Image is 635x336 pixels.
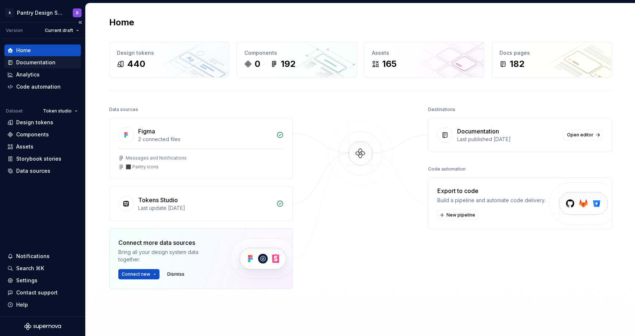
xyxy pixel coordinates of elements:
div: Export to code [437,186,545,195]
button: APantry Design SystemR [1,5,84,21]
span: Connect new [122,271,150,277]
div: Pantry Design System [17,9,64,17]
div: Code automation [428,164,466,174]
div: Search ⌘K [16,265,44,272]
svg: Supernova Logo [24,323,61,330]
div: Documentation [16,59,55,66]
button: New pipeline [437,210,478,220]
div: 2 connected files [138,136,272,143]
a: Assets165 [364,42,484,78]
div: 192 [281,58,295,70]
div: Components [244,49,349,57]
a: Data sources [4,165,81,177]
button: Search ⌘K [4,262,81,274]
a: Documentation [4,57,81,68]
div: R [76,10,79,16]
a: Home [4,44,81,56]
div: Messages and Notifications [126,155,187,161]
a: Components0192 [237,42,357,78]
span: Dismiss [167,271,184,277]
a: Analytics [4,69,81,81]
span: New pipeline [446,212,475,218]
button: Connect new [118,269,159,279]
a: Components [4,129,81,140]
div: Code automation [16,83,61,90]
a: Open editor [564,130,603,140]
div: Help [16,301,28,308]
div: 0 [255,58,260,70]
div: Connect more data sources [118,238,218,247]
div: Storybook stories [16,155,61,162]
div: Bring all your design system data together. [118,249,218,263]
span: Open editor [567,132,593,138]
div: 182 [510,58,524,70]
div: 440 [127,58,145,70]
div: Dataset [6,108,23,114]
div: Data sources [109,104,138,115]
div: Assets [16,143,33,150]
div: Destinations [428,104,455,115]
div: 165 [382,58,397,70]
div: Assets [372,49,477,57]
div: Notifications [16,253,50,260]
a: Design tokens440 [109,42,229,78]
div: Documentation [457,127,499,136]
a: Docs pages182 [492,42,612,78]
a: Tokens StudioLast update [DATE] [109,186,293,221]
div: Last update [DATE] [138,204,272,212]
div: Components [16,131,49,138]
a: Assets [4,141,81,153]
div: ⬛️ Pantry icons [126,164,159,170]
button: Help [4,299,81,311]
div: Figma [138,127,155,136]
button: Collapse sidebar [75,17,85,28]
div: Analytics [16,71,40,78]
div: Home [16,47,31,54]
div: Last published [DATE] [457,136,559,143]
a: Figma2 connected filesMessages and Notifications⬛️ Pantry icons [109,118,293,179]
h2: Home [109,17,134,28]
div: Version [6,28,23,33]
button: Token studio [40,106,81,116]
a: Design tokens [4,117,81,128]
div: Tokens Studio [138,196,178,204]
div: A [5,8,14,17]
div: Data sources [16,167,50,175]
div: Design tokens [16,119,53,126]
button: Dismiss [164,269,188,279]
div: Docs pages [499,49,604,57]
button: Contact support [4,287,81,299]
a: Code automation [4,81,81,93]
a: Settings [4,275,81,286]
button: Notifications [4,250,81,262]
div: Contact support [16,289,58,296]
button: Current draft [42,25,82,36]
div: Design tokens [117,49,222,57]
div: Build a pipeline and automate code delivery. [437,197,545,204]
a: Storybook stories [4,153,81,165]
span: Token studio [43,108,72,114]
div: Settings [16,277,37,284]
span: Current draft [45,28,73,33]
